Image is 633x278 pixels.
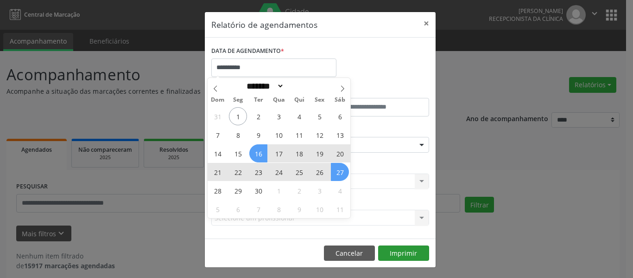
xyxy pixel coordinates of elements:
[331,181,349,200] span: Outubro 4, 2025
[331,144,349,162] span: Setembro 20, 2025
[331,126,349,144] span: Setembro 13, 2025
[417,12,436,35] button: Close
[290,126,308,144] span: Setembro 11, 2025
[310,144,329,162] span: Setembro 19, 2025
[249,144,267,162] span: Setembro 16, 2025
[270,107,288,125] span: Setembro 3, 2025
[211,19,317,31] h5: Relatório de agendamentos
[249,181,267,200] span: Setembro 30, 2025
[229,163,247,181] span: Setembro 22, 2025
[248,97,269,103] span: Ter
[290,107,308,125] span: Setembro 4, 2025
[310,181,329,200] span: Outubro 3, 2025
[229,200,247,218] span: Outubro 6, 2025
[290,200,308,218] span: Outubro 9, 2025
[209,107,227,125] span: Agosto 31, 2025
[211,44,284,58] label: DATA DE AGENDAMENTO
[243,81,284,91] select: Month
[249,126,267,144] span: Setembro 9, 2025
[209,163,227,181] span: Setembro 21, 2025
[209,181,227,200] span: Setembro 28, 2025
[270,126,288,144] span: Setembro 10, 2025
[330,97,350,103] span: Sáb
[290,163,308,181] span: Setembro 25, 2025
[270,144,288,162] span: Setembro 17, 2025
[290,144,308,162] span: Setembro 18, 2025
[290,181,308,200] span: Outubro 2, 2025
[249,163,267,181] span: Setembro 23, 2025
[249,107,267,125] span: Setembro 2, 2025
[310,97,330,103] span: Sex
[378,246,429,261] button: Imprimir
[229,144,247,162] span: Setembro 15, 2025
[324,246,375,261] button: Cancelar
[209,144,227,162] span: Setembro 14, 2025
[331,107,349,125] span: Setembro 6, 2025
[331,200,349,218] span: Outubro 11, 2025
[284,81,315,91] input: Year
[310,126,329,144] span: Setembro 12, 2025
[249,200,267,218] span: Outubro 7, 2025
[228,97,248,103] span: Seg
[208,97,228,103] span: Dom
[289,97,310,103] span: Qui
[229,181,247,200] span: Setembro 29, 2025
[229,126,247,144] span: Setembro 8, 2025
[323,84,429,98] label: ATÉ
[310,200,329,218] span: Outubro 10, 2025
[310,163,329,181] span: Setembro 26, 2025
[269,97,289,103] span: Qua
[270,181,288,200] span: Outubro 1, 2025
[331,163,349,181] span: Setembro 27, 2025
[270,163,288,181] span: Setembro 24, 2025
[229,107,247,125] span: Setembro 1, 2025
[209,126,227,144] span: Setembro 7, 2025
[270,200,288,218] span: Outubro 8, 2025
[310,107,329,125] span: Setembro 5, 2025
[209,200,227,218] span: Outubro 5, 2025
